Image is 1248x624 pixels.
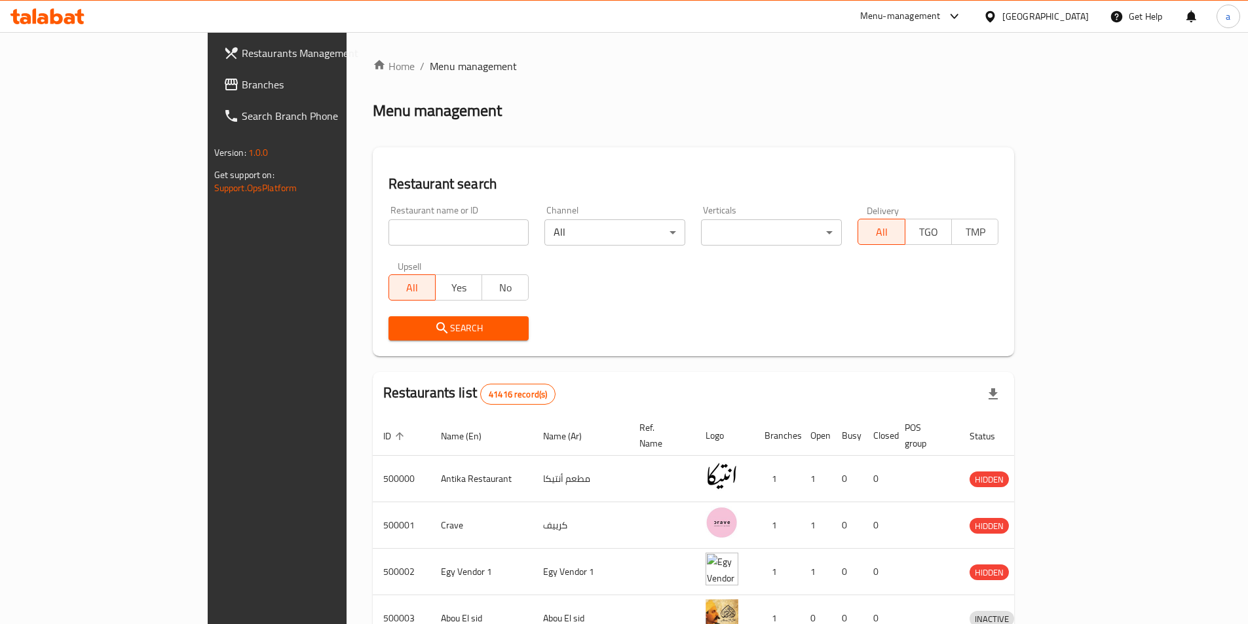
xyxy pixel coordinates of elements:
[831,416,863,456] th: Busy
[487,278,523,297] span: No
[399,320,519,337] span: Search
[951,219,998,245] button: TMP
[441,428,499,444] span: Name (En)
[970,519,1009,534] span: HIDDEN
[706,460,738,492] img: Antika Restaurant
[911,223,947,242] span: TGO
[213,100,416,132] a: Search Branch Phone
[860,9,941,24] div: Menu-management
[248,144,269,161] span: 1.0.0
[754,502,800,549] td: 1
[831,456,863,502] td: 0
[373,58,1015,74] nav: breadcrumb
[398,261,422,270] label: Upsell
[905,420,943,451] span: POS group
[800,502,831,549] td: 1
[533,549,629,595] td: Egy Vendor 1
[754,549,800,595] td: 1
[977,378,1009,410] div: Export file
[970,565,1009,580] span: HIDDEN
[420,58,425,74] li: /
[373,100,502,121] h2: Menu management
[754,456,800,502] td: 1
[970,472,1009,487] span: HIDDEN
[831,549,863,595] td: 0
[701,219,842,246] div: ​
[441,278,477,297] span: Yes
[1226,9,1230,24] span: a
[533,456,629,502] td: مطعم أنتيكا
[957,223,993,242] span: TMP
[388,316,529,340] button: Search
[970,518,1009,534] div: HIDDEN
[831,502,863,549] td: 0
[214,144,246,161] span: Version:
[430,549,533,595] td: Egy Vendor 1
[214,179,297,196] a: Support.OpsPlatform
[481,388,555,401] span: 41416 record(s)
[242,45,406,61] span: Restaurants Management
[905,219,952,245] button: TGO
[383,428,408,444] span: ID
[863,416,894,456] th: Closed
[970,428,1012,444] span: Status
[383,383,556,405] h2: Restaurants list
[214,166,274,183] span: Get support on:
[394,278,430,297] span: All
[863,456,894,502] td: 0
[213,37,416,69] a: Restaurants Management
[388,174,999,194] h2: Restaurant search
[388,274,436,301] button: All
[533,502,629,549] td: كرييف
[800,456,831,502] td: 1
[242,108,406,124] span: Search Branch Phone
[754,416,800,456] th: Branches
[543,428,599,444] span: Name (Ar)
[863,549,894,595] td: 0
[430,502,533,549] td: Crave
[863,223,899,242] span: All
[388,219,529,246] input: Search for restaurant name or ID..
[863,502,894,549] td: 0
[544,219,685,246] div: All
[1002,9,1089,24] div: [GEOGRAPHIC_DATA]
[706,553,738,585] img: Egy Vendor 1
[430,58,517,74] span: Menu management
[706,506,738,539] img: Crave
[242,77,406,92] span: Branches
[482,274,529,301] button: No
[213,69,416,100] a: Branches
[435,274,482,301] button: Yes
[695,416,754,456] th: Logo
[430,456,533,502] td: Antika Restaurant
[480,384,556,405] div: Total records count
[800,416,831,456] th: Open
[639,420,679,451] span: Ref. Name
[867,206,899,215] label: Delivery
[800,549,831,595] td: 1
[858,219,905,245] button: All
